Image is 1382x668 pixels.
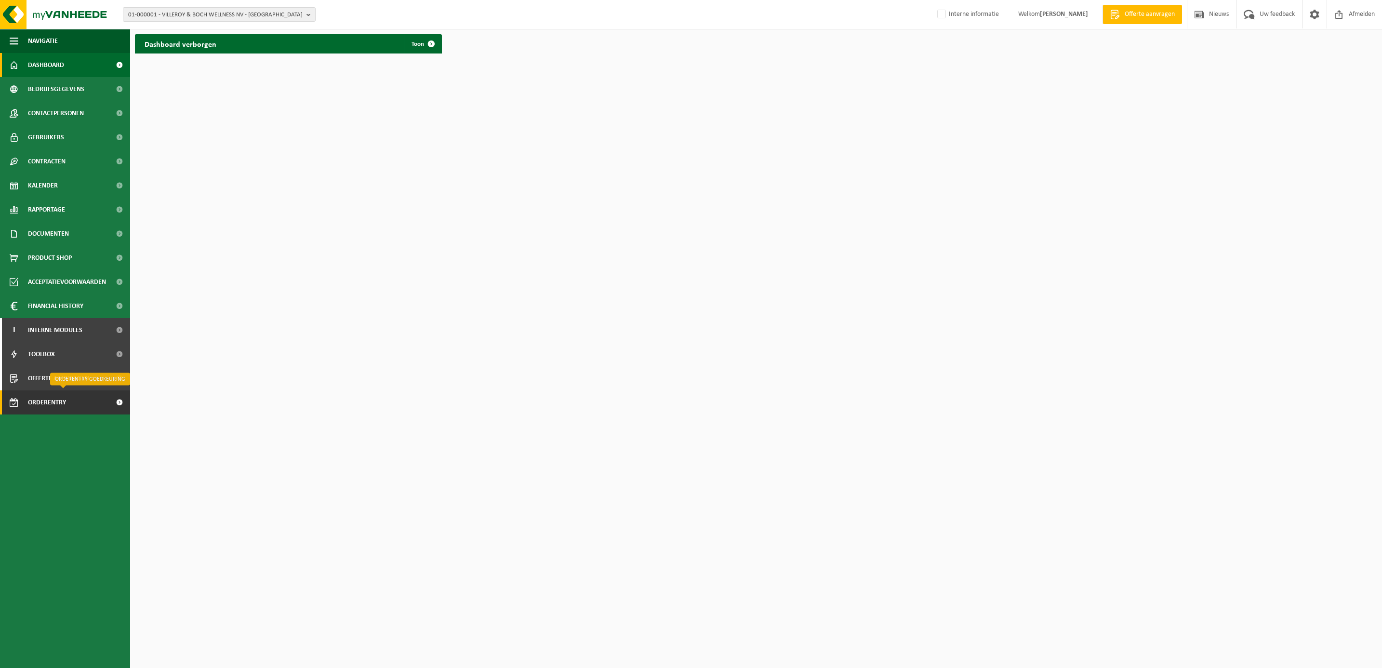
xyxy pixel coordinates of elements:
button: 01-000001 - VILLEROY & BOCH WELLNESS NV - [GEOGRAPHIC_DATA] [123,7,316,22]
span: Offerte aanvragen [1122,10,1177,19]
span: Kalender [28,174,58,198]
span: Offerte aanvragen [28,366,89,390]
span: Contracten [28,149,66,174]
span: Financial History [28,294,83,318]
a: Offerte aanvragen [1103,5,1182,24]
strong: [PERSON_NAME] [1040,11,1088,18]
span: Rapportage [28,198,65,222]
span: Interne modules [28,318,82,342]
span: Contactpersonen [28,101,84,125]
span: Acceptatievoorwaarden [28,270,106,294]
span: Bedrijfsgegevens [28,77,84,101]
h2: Dashboard verborgen [135,34,226,53]
span: Navigatie [28,29,58,53]
span: Toon [412,41,424,47]
span: I [10,318,18,342]
span: Gebruikers [28,125,64,149]
span: Documenten [28,222,69,246]
span: 01-000001 - VILLEROY & BOCH WELLNESS NV - [GEOGRAPHIC_DATA] [128,8,303,22]
span: Orderentry Goedkeuring [28,390,109,414]
a: Toon [404,34,441,53]
span: Product Shop [28,246,72,270]
label: Interne informatie [935,7,999,22]
span: Dashboard [28,53,64,77]
span: Toolbox [28,342,55,366]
